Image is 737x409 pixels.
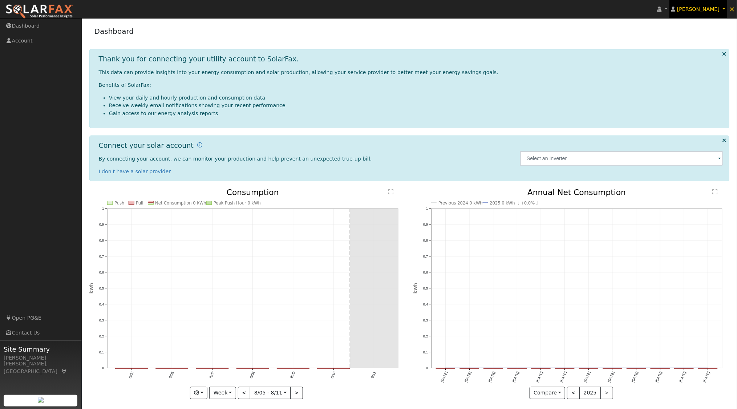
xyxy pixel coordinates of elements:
div: [PERSON_NAME], [GEOGRAPHIC_DATA] [4,360,78,375]
button: < [567,387,580,399]
button: < [238,387,251,399]
text: kWh [413,283,418,293]
rect: onclick="" [579,368,598,369]
a: Map [61,368,68,374]
span: [PERSON_NAME] [677,6,720,12]
text: [DATE] [702,371,711,383]
rect: onclick="" [156,368,188,369]
text: 0 [102,366,104,370]
span: × [729,5,735,13]
circle: onclick="" [587,367,590,370]
text: 8/05 [127,371,134,379]
circle: onclick="" [683,367,686,370]
button: > [290,387,303,399]
p: Benefits of SolarFax: [99,81,724,89]
text: 0.3 [99,318,104,322]
circle: onclick="" [659,367,662,370]
rect: onclick="" [236,368,269,369]
rect: onclick="" [698,368,718,369]
text: 0 [426,366,428,370]
text: [DATE] [583,371,591,383]
button: Compare [530,387,566,399]
text: [DATE] [511,371,520,383]
rect: onclick="" [627,368,646,369]
text: Consumption [227,188,279,197]
text: Annual Net Consumption [527,188,626,197]
circle: onclick="" [706,367,709,370]
circle: onclick="" [516,367,519,370]
rect: onclick="" [675,368,694,369]
text: 8/06 [168,371,175,379]
a: Dashboard [94,27,134,36]
text: Pull [136,201,143,206]
div: [PERSON_NAME] [4,354,78,362]
text: 0.8 [423,238,428,242]
text: 1 [102,206,104,210]
text: 0.9 [423,222,428,226]
text: 0.6 [99,270,104,274]
button: 8/05 - 8/11 [250,387,291,399]
circle: onclick="" [539,367,542,370]
input: Select an Inverter [520,151,723,166]
text: Peak Push Hour 0 kWh [214,201,261,206]
img: SolarFax [5,4,74,19]
rect: onclick="" [531,368,551,369]
span: Site Summary [4,344,78,354]
text: 2025 0 kWh [ +0.0% ] [490,201,538,206]
text: [DATE] [440,371,448,383]
rect: onclick="" [603,368,622,369]
text: Push [114,201,124,206]
rect: onclick="" [277,368,309,369]
h1: Connect your solar account [99,141,194,150]
text: 0.1 [99,350,104,354]
text: 0.5 [423,286,428,290]
text: 0.9 [99,222,104,226]
button: Week [209,387,236,399]
text: [DATE] [559,371,568,383]
text: 1 [426,206,428,210]
text: [DATE] [679,371,687,383]
h1: Thank you for connecting your utility account to SolarFax. [99,55,299,63]
img: retrieve [38,397,44,403]
text: 0.2 [423,334,428,338]
text: Previous 2024 0 kWh [438,201,483,206]
rect: onclick="" [651,368,670,369]
text: 8/07 [208,371,215,379]
text: 0.7 [423,254,428,258]
rect: onclick="" [436,368,455,369]
text: 8/11 [370,371,377,379]
li: View your daily and hourly production and consumption data [109,94,724,102]
li: Gain access to our energy analysis reports [109,110,724,117]
text: [DATE] [488,371,496,383]
text: 8/09 [289,371,296,379]
text: 0.6 [423,270,428,274]
circle: onclick="" [492,367,495,370]
circle: onclick="" [563,367,566,370]
circle: onclick="" [468,367,471,370]
circle: onclick="" [611,367,614,370]
rect: onclick="" [196,368,228,369]
text: 0.1 [423,350,428,354]
text: [DATE] [535,371,544,383]
text: 8/10 [330,371,336,379]
circle: onclick="" [635,367,638,370]
rect: onclick="" [483,368,503,369]
text: [DATE] [655,371,663,383]
span: This data can provide insights into your energy consumption and solar production, allowing your s... [99,69,498,75]
circle: onclick="" [444,367,447,370]
text:  [713,189,718,195]
text: 8/08 [249,371,256,379]
text: 0.5 [99,286,104,290]
text: 0.7 [99,254,104,258]
text: [DATE] [631,371,639,383]
text: kWh [89,283,94,293]
text: 0.2 [99,334,104,338]
text:  [389,189,394,195]
text: Net Consumption 0 kWh [155,201,206,206]
rect: onclick="" [555,368,575,369]
rect: onclick="" [317,368,350,369]
text: 0.3 [423,318,428,322]
text: [DATE] [607,371,615,383]
rect: onclick="" [507,368,527,369]
text: [DATE] [464,371,472,383]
